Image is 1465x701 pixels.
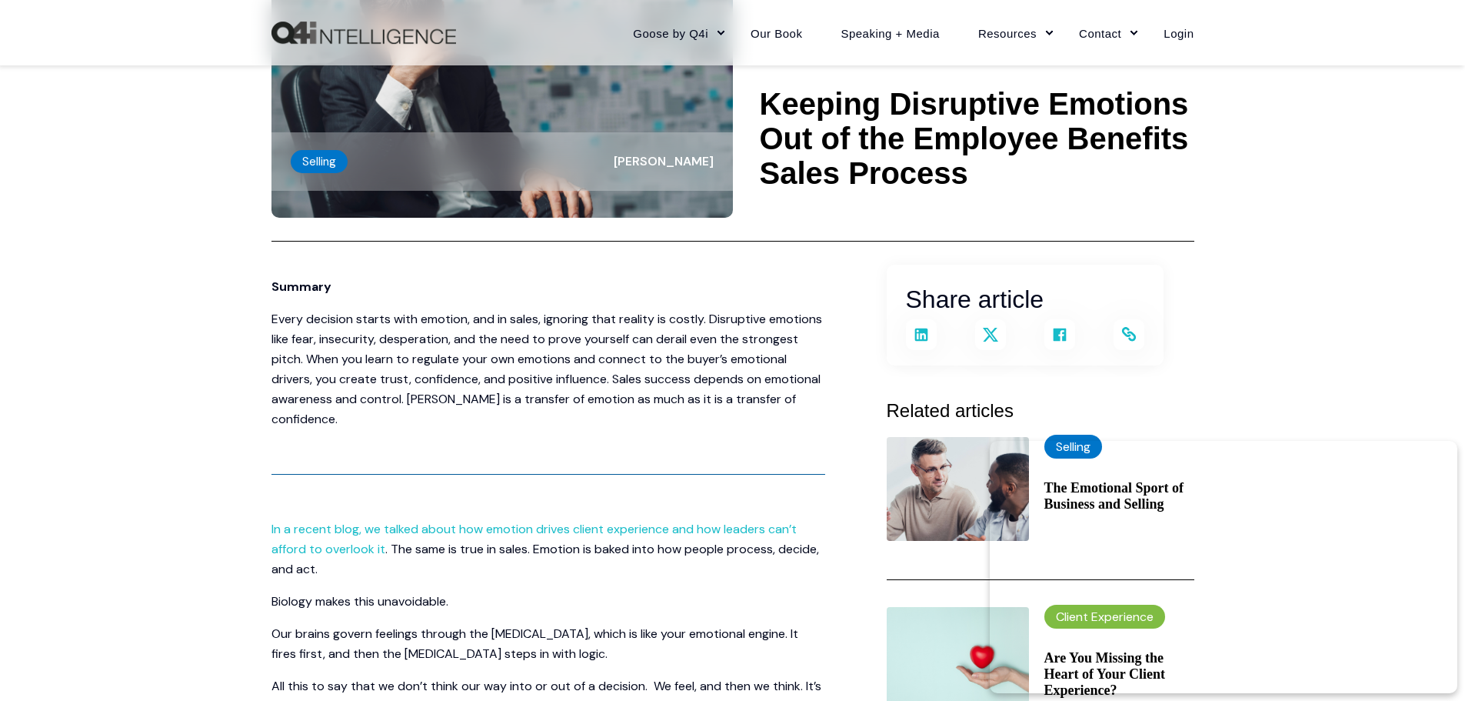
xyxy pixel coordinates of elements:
[271,22,456,45] a: Back to Home
[271,541,819,577] span: . The same is true in sales. Emotion is baked into how people process, decide, and act.
[271,277,825,297] p: Summary
[271,593,448,609] span: Biology makes this unavoidable.
[614,153,714,169] span: [PERSON_NAME]
[1044,435,1102,459] label: Selling
[906,280,1144,319] h3: Share article
[271,22,456,45] img: Q4intelligence, LLC logo
[291,150,348,173] label: Selling
[990,441,1457,693] iframe: Popup CTA
[271,626,798,662] span: Our brains govern feelings through the [MEDICAL_DATA], which is like your emotional engine. It fi...
[760,87,1194,191] h1: Keeping Disruptive Emotions Out of the Employee Benefits Sales Process
[887,396,1194,426] h3: Related articles
[271,309,825,429] p: Every decision starts with emotion, and in sales, ignoring that reality is costly. Disruptive emo...
[271,521,797,557] a: In a recent blog, we talked about how emotion drives client experience and how leaders can’t affo...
